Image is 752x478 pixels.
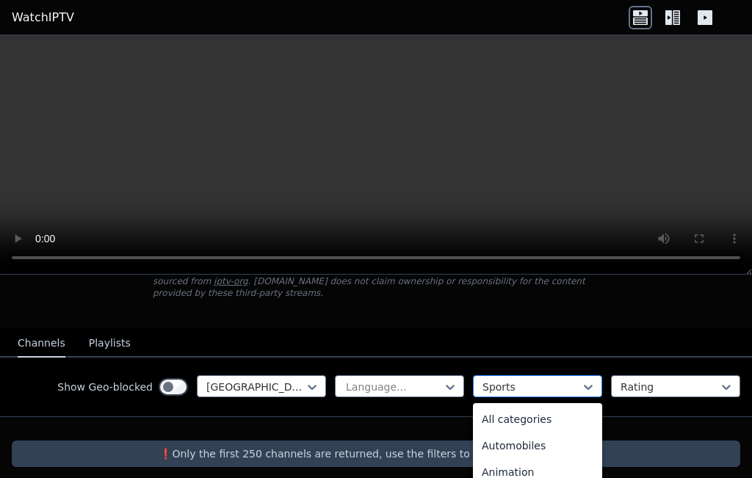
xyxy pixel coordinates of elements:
p: ❗️Only the first 250 channels are returned, use the filters to narrow down channels. [18,446,734,461]
div: Automobiles [473,432,602,459]
div: All categories [473,406,602,432]
p: [DOMAIN_NAME] does not host or serve any video content directly. All streams available here are s... [153,264,599,299]
label: Show Geo-blocked [57,380,153,394]
button: Channels [18,330,65,358]
a: WatchIPTV [12,9,74,26]
a: iptv-org [214,276,248,286]
button: Playlists [89,330,131,358]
